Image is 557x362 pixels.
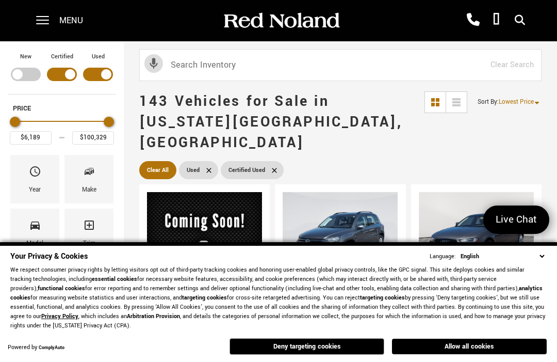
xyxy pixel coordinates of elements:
span: Live Chat [490,213,542,227]
div: 1 / 2 [419,192,534,278]
img: 2014 Audi A4 2.0T Premium Plus 1 [419,192,534,278]
strong: targeting cookies [182,294,227,302]
strong: Arbitration Provision [127,312,180,320]
input: Search Inventory [139,49,542,81]
strong: targeting cookies [360,294,405,302]
span: Model [29,216,41,238]
img: 2016 Volkswagen Tiguan S 1 [283,192,398,278]
div: Filter by Vehicle Type [8,52,116,94]
img: Red Noland Auto Group [222,12,340,30]
span: Year [29,163,41,184]
button: Deny targeting cookies [230,338,384,355]
div: Maximum Price [104,117,114,127]
div: Model [26,238,43,249]
h5: Price [13,104,111,113]
div: MakeMake [64,155,113,203]
div: TrimTrim [64,209,113,257]
input: Maximum [72,131,114,145]
div: 1 / 2 [283,192,398,278]
span: Used [187,164,200,177]
label: Used [92,52,105,62]
a: Live Chat [483,206,549,234]
span: Lowest Price [499,98,534,106]
label: New [20,52,31,62]
a: Privacy Policy [41,312,78,320]
label: Certified [51,52,73,62]
span: Make [83,163,95,184]
span: Clear All [147,164,169,177]
div: Minimum Price [10,117,20,127]
button: Allow all cookies [392,339,547,354]
div: Powered by [8,344,64,351]
div: YearYear [10,155,59,203]
input: Minimum [10,131,52,145]
span: Sort By : [478,98,499,106]
img: 2008 Land Rover Range Rover HSE [147,192,262,281]
select: Language Select [458,251,547,261]
span: 143 Vehicles for Sale in [US_STATE][GEOGRAPHIC_DATA], [GEOGRAPHIC_DATA] [139,91,403,153]
svg: Click to toggle on voice search [144,54,163,73]
div: ModelModel [10,209,59,257]
p: We respect consumer privacy rights by letting visitors opt out of third-party tracking cookies an... [10,265,547,330]
div: Year [29,184,41,196]
div: Language: [430,254,456,260]
div: Price [10,113,114,145]
a: ComplyAuto [39,344,64,351]
strong: functional cookies [38,285,85,292]
div: Trim [83,238,95,249]
span: Trim [83,216,95,238]
strong: essential cookies [92,275,137,283]
div: Make [82,184,96,196]
span: Certified Used [228,164,265,177]
span: Your Privacy & Cookies [10,251,88,262]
